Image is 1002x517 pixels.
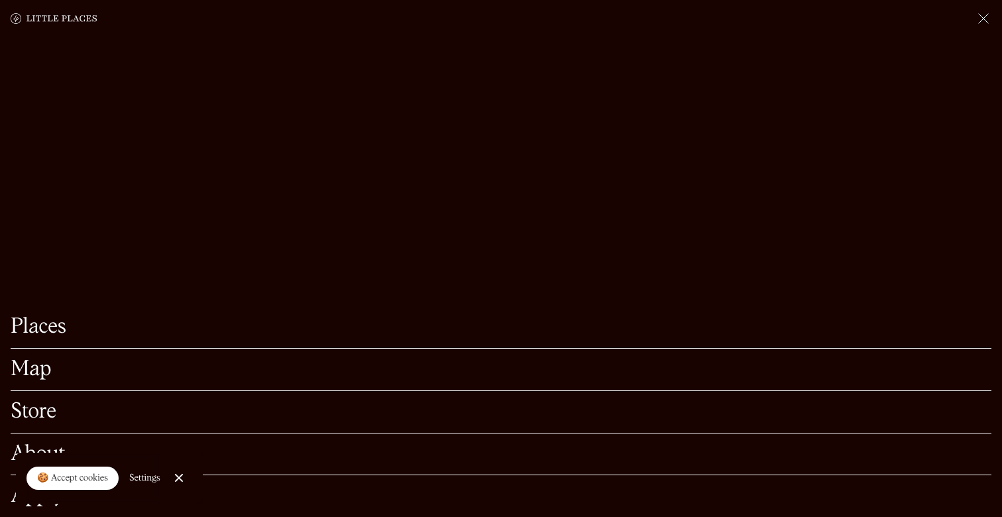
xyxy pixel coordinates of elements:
[27,467,119,490] a: 🍪 Accept cookies
[11,486,991,506] a: Apply
[178,478,179,479] div: Close Cookie Popup
[129,463,160,493] a: Settings
[11,444,991,465] a: About
[11,317,991,337] a: Places
[37,472,108,485] div: 🍪 Accept cookies
[11,402,991,422] a: Store
[129,473,160,483] div: Settings
[11,359,991,380] a: Map
[166,465,192,491] a: Close Cookie Popup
